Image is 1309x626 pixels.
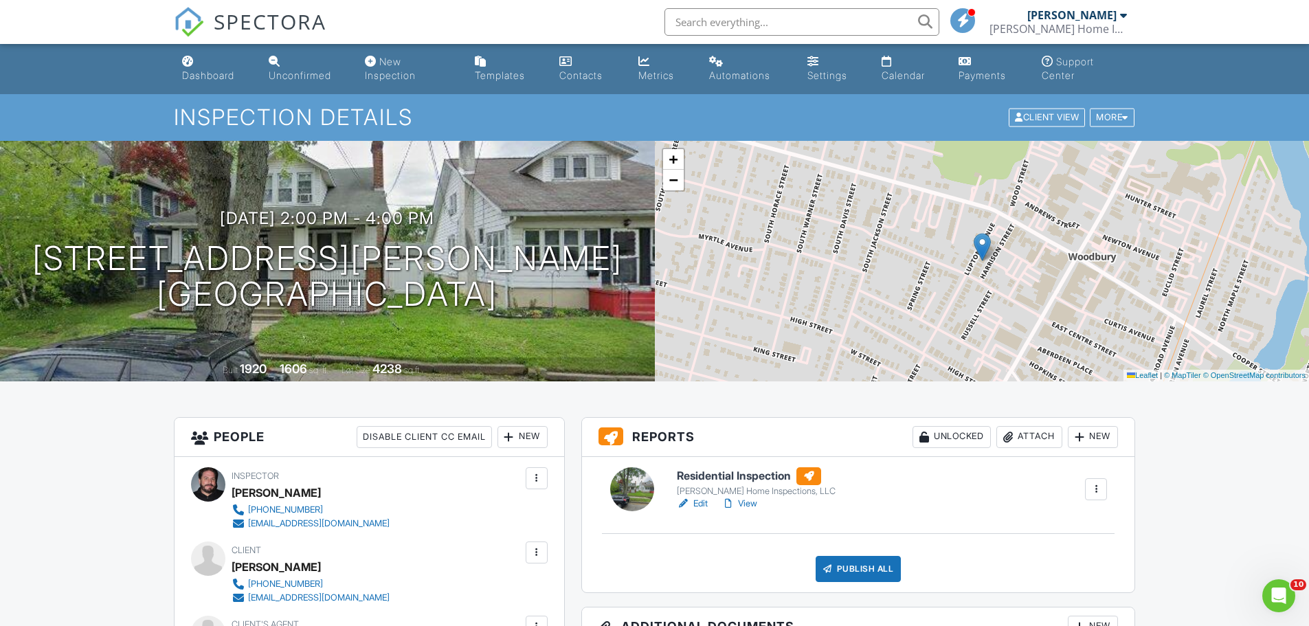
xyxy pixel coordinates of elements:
div: [PHONE_NUMBER] [248,504,323,515]
a: Settings [802,49,866,89]
a: Metrics [633,49,693,89]
div: Unlocked [913,426,991,448]
a: [EMAIL_ADDRESS][DOMAIN_NAME] [232,517,390,530]
div: More [1090,109,1134,127]
div: Publish All [816,556,902,582]
div: Attach [996,426,1062,448]
a: © MapTiler [1164,371,1201,379]
div: Sharples Home Inspections, LLC [989,22,1127,36]
div: New Inspection [365,56,416,81]
div: Calendar [882,69,925,81]
div: [PERSON_NAME] [1027,8,1117,22]
div: Contacts [559,69,603,81]
a: [EMAIL_ADDRESS][DOMAIN_NAME] [232,591,390,605]
a: Templates [469,49,543,89]
a: Leaflet [1127,371,1158,379]
div: [PERSON_NAME] Home Inspections, LLC [677,486,836,497]
span: Client [232,545,261,555]
h1: [STREET_ADDRESS][PERSON_NAME] [GEOGRAPHIC_DATA] [32,241,623,313]
a: Edit [677,497,708,511]
div: Client View [1009,109,1085,127]
div: Settings [807,69,847,81]
a: SPECTORA [174,19,326,47]
a: Residential Inspection [PERSON_NAME] Home Inspections, LLC [677,467,836,498]
span: + [669,150,678,168]
div: Support Center [1042,56,1094,81]
a: Zoom in [663,149,684,170]
span: sq. ft. [309,365,328,375]
a: Calendar [876,49,942,89]
div: [EMAIL_ADDRESS][DOMAIN_NAME] [248,592,390,603]
div: Templates [475,69,525,81]
div: [PHONE_NUMBER] [248,579,323,590]
h1: Inspection Details [174,105,1136,129]
iframe: Intercom live chat [1262,579,1295,612]
a: Client View [1007,111,1088,122]
a: [PHONE_NUMBER] [232,503,390,517]
div: New [497,426,548,448]
img: The Best Home Inspection Software - Spectora [174,7,204,37]
a: © OpenStreetMap contributors [1203,371,1306,379]
div: New [1068,426,1118,448]
a: Unconfirmed [263,49,349,89]
span: sq.ft. [404,365,421,375]
a: Payments [953,49,1025,89]
div: [EMAIL_ADDRESS][DOMAIN_NAME] [248,518,390,529]
span: Inspector [232,471,279,481]
div: Disable Client CC Email [357,426,492,448]
a: Automations (Basic) [704,49,791,89]
a: Zoom out [663,170,684,190]
div: Dashboard [182,69,234,81]
div: Automations [709,69,770,81]
h6: Residential Inspection [677,467,836,485]
h3: Reports [582,418,1135,457]
a: New Inspection [359,49,458,89]
div: [PERSON_NAME] [232,482,321,503]
input: Search everything... [664,8,939,36]
span: 10 [1290,579,1306,590]
a: View [721,497,757,511]
div: 1606 [280,361,307,376]
h3: [DATE] 2:00 pm - 4:00 pm [220,209,434,227]
div: Payments [959,69,1006,81]
div: [PERSON_NAME] [232,557,321,577]
div: 4238 [372,361,402,376]
div: 1920 [240,361,267,376]
div: Metrics [638,69,674,81]
a: Dashboard [177,49,252,89]
span: Built [223,365,238,375]
h3: People [175,418,564,457]
span: Lot Size [342,365,370,375]
a: Support Center [1036,49,1132,89]
span: SPECTORA [214,7,326,36]
span: − [669,171,678,188]
span: | [1160,371,1162,379]
a: Contacts [554,49,622,89]
div: Unconfirmed [269,69,331,81]
img: Marker [974,233,991,261]
a: [PHONE_NUMBER] [232,577,390,591]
